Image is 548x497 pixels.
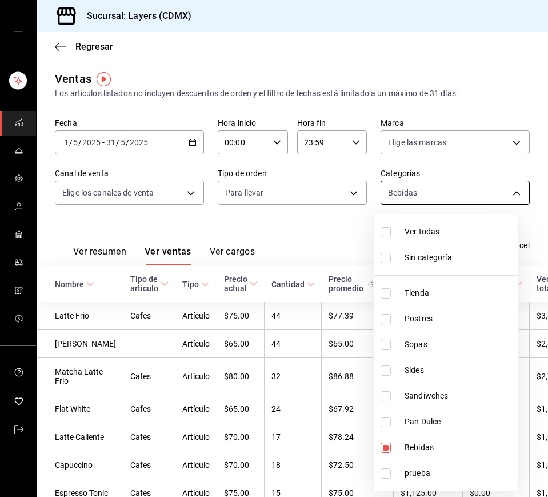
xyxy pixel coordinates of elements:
[405,467,514,479] span: prueba
[405,442,514,454] span: Bebidas
[97,72,111,86] img: Tooltip marker
[405,390,514,402] span: Sandiwches
[405,226,514,238] span: Ver todas
[405,287,514,299] span: Tienda
[405,313,514,325] span: Postres
[405,339,514,351] span: Sopas
[405,416,514,428] span: Pan Dulce
[405,364,514,376] span: Sides
[405,252,514,264] span: Sin categoría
